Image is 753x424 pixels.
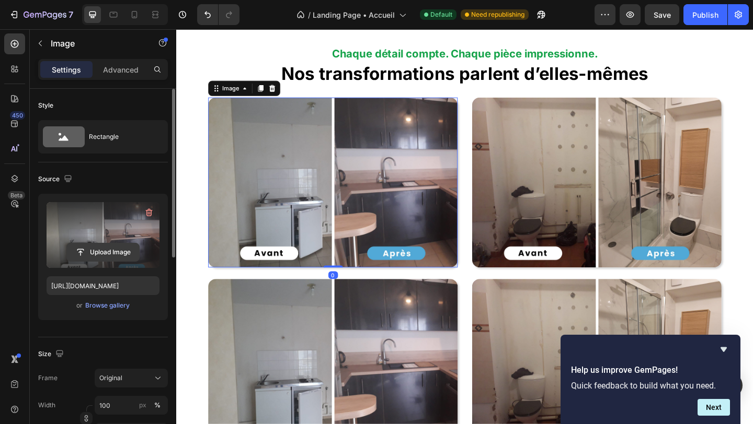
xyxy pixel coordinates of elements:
div: Publish [692,9,718,20]
span: Default [430,10,452,19]
button: Save [645,4,679,25]
div: Source [38,172,74,186]
span: Original [99,373,122,383]
button: 7 [4,4,78,25]
span: Need republishing [471,10,524,19]
p: Image [51,37,140,50]
img: gempages_585381241872712509-709dcaf8-630b-4336-b7ca-faa20ffe5ffc.jpg [322,74,593,260]
h2: Help us improve GemPages! [571,364,730,376]
div: Browse gallery [85,301,130,310]
button: Next question [698,399,730,416]
div: Beta [8,191,25,199]
span: Save [654,10,671,19]
button: Browse gallery [85,300,130,311]
label: Width [38,401,55,410]
div: Style [38,101,53,110]
div: Size [38,347,66,361]
div: Rectangle [89,125,153,149]
button: Publish [683,4,727,25]
button: px [151,399,164,411]
button: % [136,399,149,411]
span: or [76,299,83,312]
span: Landing Page • Accueil [313,9,395,20]
button: Hide survey [717,343,730,356]
div: % [154,401,161,410]
div: 450 [10,111,25,120]
span: / [308,9,311,20]
button: Original [95,369,168,387]
label: Frame [38,373,58,383]
p: 7 [69,8,73,21]
input: px% [95,396,168,415]
iframe: To enrich screen reader interactions, please activate Accessibility in Grammarly extension settings [176,29,753,424]
p: Advanced [103,64,139,75]
input: https://example.com/image.jpg [47,276,159,295]
div: Help us improve GemPages! [571,343,730,416]
p: Quick feedback to build what you need. [571,381,730,391]
button: Upload Image [66,243,140,262]
p: Settings [52,64,81,75]
div: Undo/Redo [197,4,239,25]
div: px [139,401,146,410]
